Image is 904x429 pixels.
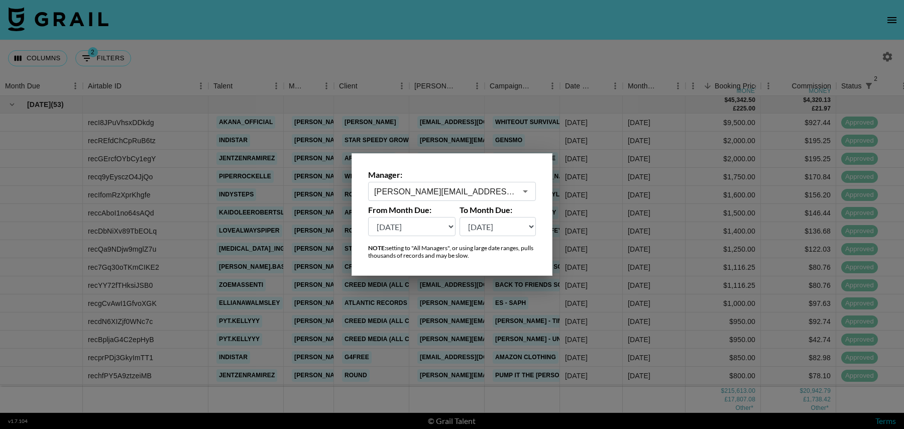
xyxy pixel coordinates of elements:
[368,170,536,180] label: Manager:
[368,244,536,259] div: setting to "All Managers", or using large date ranges, pulls thousands of records and may be slow.
[368,205,456,215] label: From Month Due:
[368,244,386,252] strong: NOTE:
[460,205,536,215] label: To Month Due:
[518,184,532,198] button: Open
